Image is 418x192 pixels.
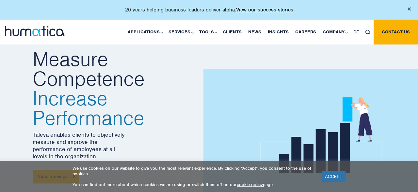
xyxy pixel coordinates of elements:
a: Careers [292,20,319,44]
p: You can find out more about which cookies we are using or switch them off on our page. [72,182,313,187]
img: logo [5,26,65,36]
span: DE [353,29,359,35]
img: search_icon [365,30,370,35]
a: Contact us [374,20,418,44]
a: ACCEPT [322,171,346,182]
a: cookie policy [237,182,263,187]
a: Applications [124,20,165,44]
a: Tools [196,20,219,44]
span: Increase Performance [33,89,198,128]
a: DE [350,20,362,44]
p: 20 years helping business leaders deliver alpha. [125,7,293,13]
p: Taleva enables clients to objectively measure and improve the performance of employees at all lev... [33,131,198,160]
a: News [245,20,265,44]
p: We use cookies on our website to give you the most relevant experience. By clicking “Accept”, you... [72,166,313,177]
a: Company [319,20,350,44]
a: Services [165,20,196,44]
a: Insights [265,20,292,44]
h2: Measure Competence [33,49,198,128]
a: Clients [219,20,245,44]
a: View our success stories [236,7,293,13]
